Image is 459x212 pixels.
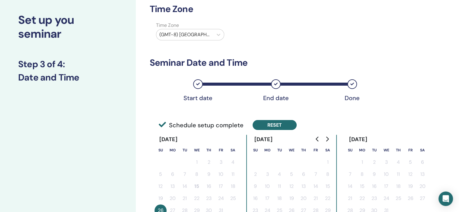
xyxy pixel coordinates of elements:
button: 19 [155,192,167,204]
button: Reset [253,120,297,130]
th: Thursday [203,144,215,156]
button: 24 [380,192,392,204]
button: 9 [249,180,261,192]
div: [DATE] [344,135,372,144]
button: 20 [298,192,310,204]
button: 5 [285,168,298,180]
button: 14 [310,180,322,192]
button: 27 [416,192,429,204]
th: Tuesday [368,144,380,156]
th: Wednesday [380,144,392,156]
th: Thursday [298,144,310,156]
th: Monday [167,144,179,156]
button: 6 [416,156,429,168]
button: 23 [203,192,215,204]
th: Sunday [344,144,356,156]
button: 2 [249,168,261,180]
button: 17 [380,180,392,192]
button: 5 [404,156,416,168]
h3: Time Zone [150,4,389,14]
button: 15 [356,180,368,192]
button: 10 [215,168,227,180]
button: 2 [368,156,380,168]
button: 11 [273,180,285,192]
button: 6 [298,168,310,180]
button: 23 [368,192,380,204]
button: 15 [322,180,334,192]
button: 18 [392,180,404,192]
button: 9 [203,168,215,180]
th: Sunday [249,144,261,156]
button: 16 [368,180,380,192]
h3: Step 3 of 4 : [18,59,118,70]
th: Saturday [227,144,239,156]
button: 21 [310,192,322,204]
button: 19 [285,192,298,204]
button: 6 [167,168,179,180]
h3: Seminar Date and Time [150,57,389,68]
div: [DATE] [249,135,277,144]
button: 20 [167,192,179,204]
button: 3 [215,156,227,168]
button: 16 [203,180,215,192]
div: [DATE] [155,135,183,144]
button: 7 [310,168,322,180]
button: 25 [227,192,239,204]
button: 18 [227,180,239,192]
button: 18 [273,192,285,204]
th: Wednesday [191,144,203,156]
th: Tuesday [273,144,285,156]
button: 5 [155,168,167,180]
div: End date [261,94,291,102]
div: Done [337,94,367,102]
th: Thursday [392,144,404,156]
button: 26 [404,192,416,204]
button: 9 [368,168,380,180]
button: 12 [155,180,167,192]
button: 24 [215,192,227,204]
button: 1 [322,156,334,168]
button: 8 [356,168,368,180]
button: 8 [191,168,203,180]
th: Saturday [322,144,334,156]
button: 10 [380,168,392,180]
th: Saturday [416,144,429,156]
button: 2 [203,156,215,168]
button: 4 [227,156,239,168]
button: 1 [191,156,203,168]
button: 22 [322,192,334,204]
button: 7 [344,168,356,180]
button: 20 [416,180,429,192]
button: Go to previous month [313,133,322,145]
button: 17 [215,180,227,192]
button: Go to next month [322,133,332,145]
button: 21 [344,192,356,204]
button: 4 [273,168,285,180]
button: 11 [392,168,404,180]
span: Schedule setup complete [159,121,244,130]
th: Tuesday [179,144,191,156]
button: 13 [298,180,310,192]
button: 14 [179,180,191,192]
button: 22 [191,192,203,204]
button: 13 [167,180,179,192]
th: Wednesday [285,144,298,156]
button: 16 [249,192,261,204]
th: Friday [404,144,416,156]
button: 4 [392,156,404,168]
button: 12 [285,180,298,192]
button: 1 [356,156,368,168]
button: 3 [380,156,392,168]
button: 10 [261,180,273,192]
button: 12 [404,168,416,180]
button: 14 [344,180,356,192]
div: Open Intercom Messenger [438,191,453,206]
button: 17 [261,192,273,204]
h2: Set up you seminar [18,13,118,41]
button: 7 [179,168,191,180]
button: 3 [261,168,273,180]
th: Friday [215,144,227,156]
th: Sunday [155,144,167,156]
button: 25 [392,192,404,204]
button: 11 [227,168,239,180]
